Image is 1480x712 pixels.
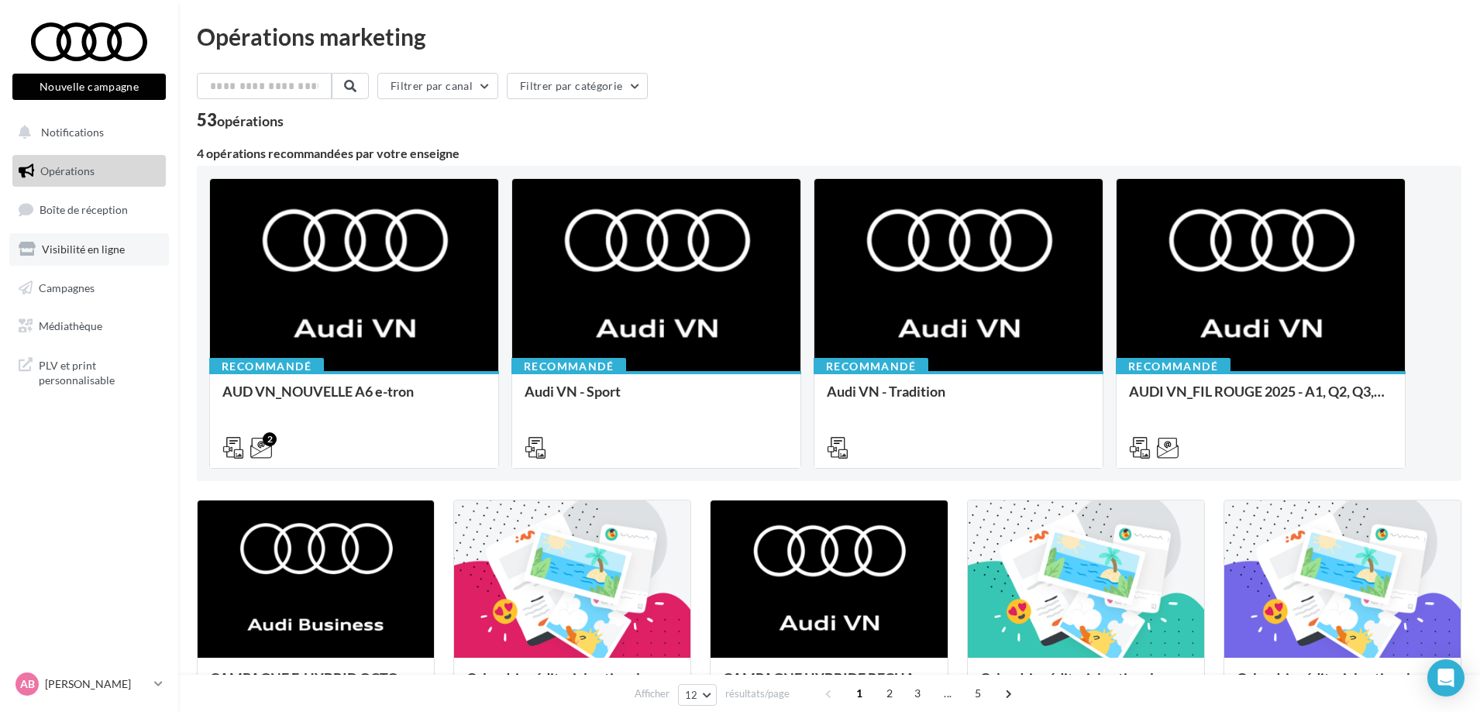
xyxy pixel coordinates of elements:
[9,155,169,187] a: Opérations
[39,280,95,294] span: Campagnes
[20,676,35,692] span: AB
[1129,384,1392,414] div: AUDI VN_FIL ROUGE 2025 - A1, Q2, Q3, Q5 et Q4 e-tron
[217,114,284,128] div: opérations
[678,684,718,706] button: 12
[209,358,324,375] div: Recommandé
[905,681,930,706] span: 3
[847,681,872,706] span: 1
[9,116,163,149] button: Notifications
[685,689,698,701] span: 12
[511,358,626,375] div: Recommandé
[723,670,934,701] div: CAMPAGNE HYBRIDE RECHARGEABLE
[1427,659,1465,697] div: Open Intercom Messenger
[197,25,1461,48] div: Opérations marketing
[40,203,128,216] span: Boîte de réception
[210,670,422,701] div: CAMPAGNE E-HYBRID OCTOBRE B2B
[263,432,277,446] div: 2
[42,242,125,256] span: Visibilité en ligne
[877,681,902,706] span: 2
[197,147,1461,160] div: 4 opérations recommandées par votre enseigne
[40,164,95,177] span: Opérations
[814,358,928,375] div: Recommandé
[41,126,104,139] span: Notifications
[9,193,169,226] a: Boîte de réception
[525,384,788,414] div: Audi VN - Sport
[12,669,166,699] a: AB [PERSON_NAME]
[1116,358,1230,375] div: Recommandé
[466,670,678,701] div: Calendrier éditorial national : semaine du 22.09 au 28.09
[45,676,148,692] p: [PERSON_NAME]
[39,355,160,388] span: PLV et print personnalisable
[1237,670,1448,701] div: Calendrier éditorial national : semaine du 08.09 au 14.09
[965,681,990,706] span: 5
[980,670,1192,701] div: Calendrier éditorial national : semaine du 15.09 au 21.09
[507,73,648,99] button: Filtrer par catégorie
[9,349,169,394] a: PLV et print personnalisable
[12,74,166,100] button: Nouvelle campagne
[9,310,169,342] a: Médiathèque
[635,686,669,701] span: Afficher
[935,681,960,706] span: ...
[377,73,498,99] button: Filtrer par canal
[9,233,169,266] a: Visibilité en ligne
[725,686,790,701] span: résultats/page
[222,384,486,414] div: AUD VN_NOUVELLE A6 e-tron
[197,112,284,129] div: 53
[9,272,169,304] a: Campagnes
[827,384,1090,414] div: Audi VN - Tradition
[39,319,102,332] span: Médiathèque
